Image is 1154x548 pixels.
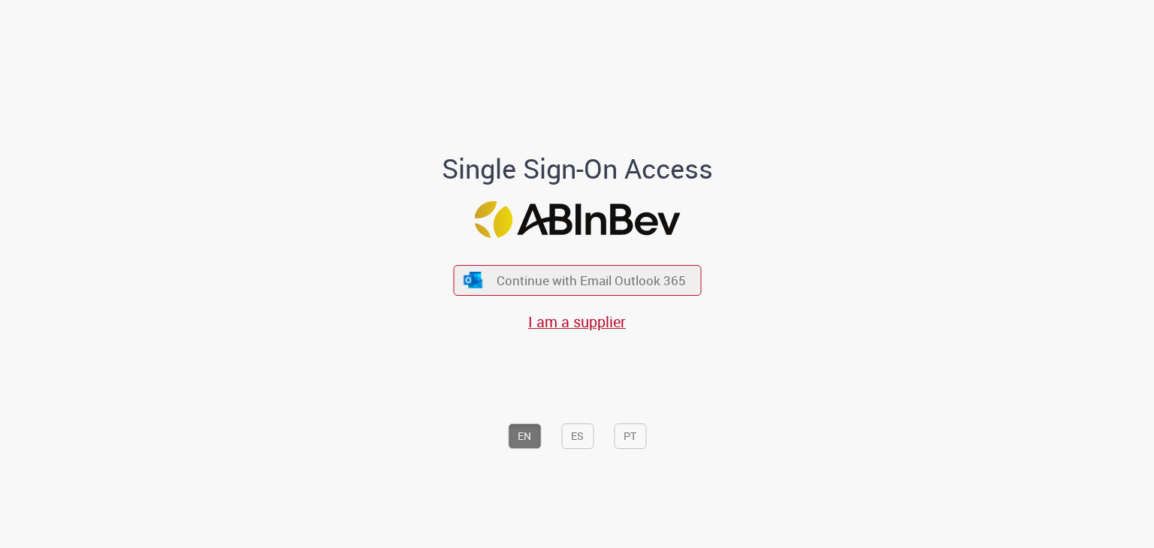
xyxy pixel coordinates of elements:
[463,272,484,288] img: ícone Azure/Microsoft 360
[561,423,594,449] button: ES
[497,272,686,289] span: Continue with Email Outlook 365
[369,154,786,184] h1: Single Sign-On Access
[528,312,626,332] a: I am a supplier
[474,201,680,238] img: Logo ABInBev
[508,423,541,449] button: EN
[453,265,701,296] button: ícone Azure/Microsoft 360 Continue with Email Outlook 365
[614,423,646,449] button: PT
